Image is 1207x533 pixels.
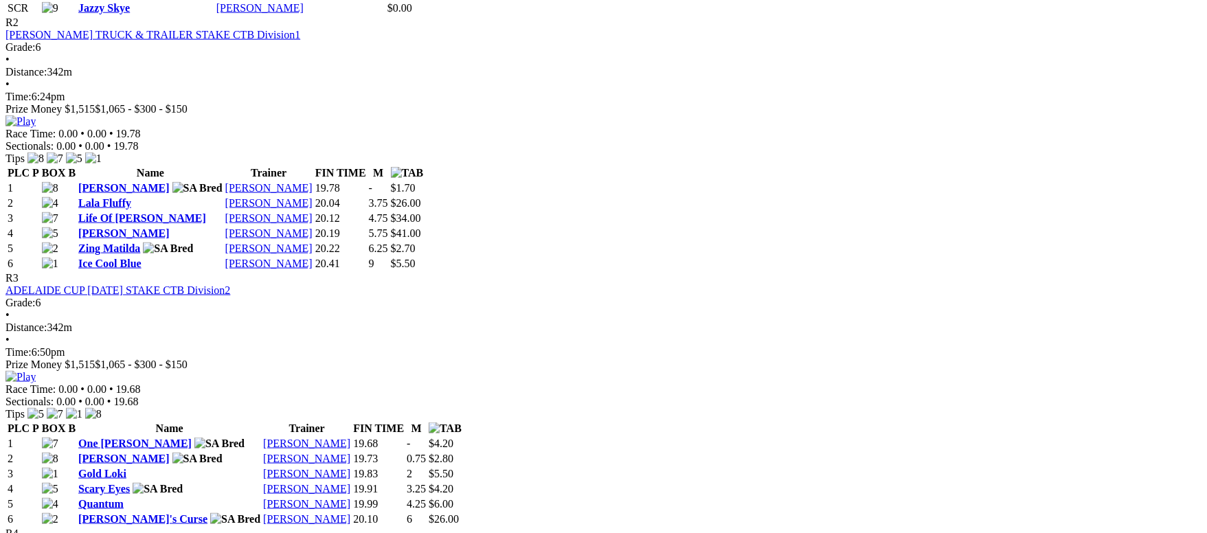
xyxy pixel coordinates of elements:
[78,513,207,525] a: [PERSON_NAME]'s Curse
[5,334,10,345] span: •
[7,257,40,271] td: 6
[80,383,84,395] span: •
[5,91,32,102] span: Time:
[66,408,82,420] img: 1
[5,321,1202,334] div: 342m
[58,128,78,139] span: 0.00
[315,227,367,240] td: 20.19
[429,453,453,464] span: $2.80
[391,227,421,239] span: $41.00
[429,513,459,525] span: $26.00
[8,167,30,179] span: PLC
[78,242,140,254] a: Zing Matilda
[5,66,47,78] span: Distance:
[5,272,19,284] span: R3
[7,181,40,195] td: 1
[107,140,111,152] span: •
[7,242,40,256] td: 5
[5,66,1202,78] div: 342m
[391,212,421,224] span: $34.00
[80,128,84,139] span: •
[429,498,453,510] span: $6.00
[27,408,44,420] img: 5
[407,453,426,464] text: 0.75
[78,182,169,194] a: [PERSON_NAME]
[5,103,1202,115] div: Prize Money $1,515
[407,483,426,495] text: 3.25
[225,197,313,209] a: [PERSON_NAME]
[5,297,36,308] span: Grade:
[263,438,350,449] a: [PERSON_NAME]
[68,167,76,179] span: B
[172,453,223,465] img: SA Bred
[263,513,350,525] a: [PERSON_NAME]
[352,497,405,511] td: 19.99
[143,242,193,255] img: SA Bred
[429,438,453,449] span: $4.20
[5,321,47,333] span: Distance:
[42,197,58,209] img: 4
[42,513,58,525] img: 2
[263,453,350,464] a: [PERSON_NAME]
[116,383,141,395] span: 19.68
[352,452,405,466] td: 19.73
[263,483,350,495] a: [PERSON_NAME]
[172,182,223,194] img: SA Bred
[387,2,412,14] span: $0.00
[87,128,106,139] span: 0.00
[194,438,245,450] img: SA Bred
[5,41,36,53] span: Grade:
[78,212,206,224] a: Life Of [PERSON_NAME]
[78,197,131,209] a: Lala Fluffy
[5,396,54,407] span: Sectionals:
[109,383,113,395] span: •
[58,383,78,395] span: 0.00
[369,197,388,209] text: 3.75
[42,453,58,465] img: 8
[113,396,138,407] span: 19.68
[5,91,1202,103] div: 6:24pm
[5,128,56,139] span: Race Time:
[95,103,188,115] span: $1,065 - $300 - $150
[7,196,40,210] td: 2
[78,468,126,479] a: Gold Loki
[42,227,58,240] img: 5
[78,258,142,269] a: Ice Cool Blue
[27,152,44,165] img: 8
[263,468,350,479] a: [PERSON_NAME]
[78,2,130,14] a: Jazzy Skye
[352,422,405,435] th: FIN TIME
[225,258,313,269] a: [PERSON_NAME]
[7,437,40,451] td: 1
[56,140,76,152] span: 0.00
[429,468,453,479] span: $5.50
[56,396,76,407] span: 0.00
[407,468,412,479] text: 2
[5,383,56,395] span: Race Time:
[225,242,313,254] a: [PERSON_NAME]
[315,166,367,180] th: FIN TIME
[5,78,10,90] span: •
[68,422,76,434] span: B
[66,152,82,165] img: 5
[369,182,372,194] text: -
[78,396,82,407] span: •
[352,467,405,481] td: 19.83
[352,482,405,496] td: 19.91
[47,152,63,165] img: 7
[42,167,66,179] span: BOX
[407,498,426,510] text: 4.25
[391,242,416,254] span: $2.70
[42,498,58,510] img: 4
[42,483,58,495] img: 5
[7,467,40,481] td: 3
[352,437,405,451] td: 19.68
[225,212,313,224] a: [PERSON_NAME]
[5,346,1202,359] div: 6:50pm
[8,422,30,434] span: PLC
[262,422,351,435] th: Trainer
[369,258,374,269] text: 9
[78,453,169,464] a: [PERSON_NAME]
[32,167,39,179] span: P
[116,128,141,139] span: 19.78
